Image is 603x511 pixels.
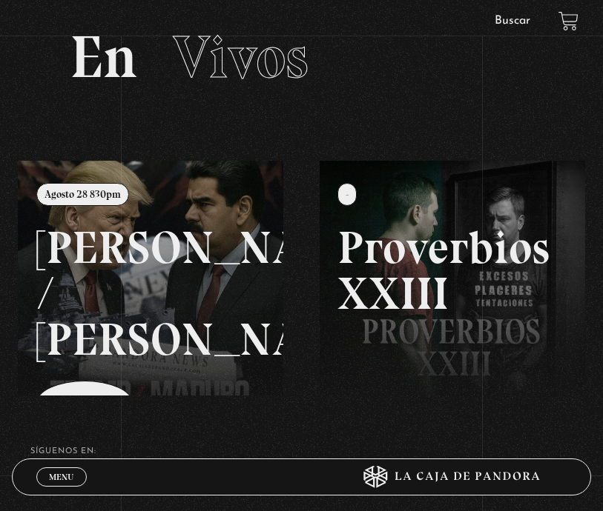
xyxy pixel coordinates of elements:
[44,485,79,495] span: Cerrar
[30,447,573,455] h4: SÍguenos en:
[49,472,73,481] span: Menu
[495,15,530,27] a: Buscar
[558,11,579,31] a: View your shopping cart
[173,21,309,93] span: Vivos
[70,27,533,87] h2: En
